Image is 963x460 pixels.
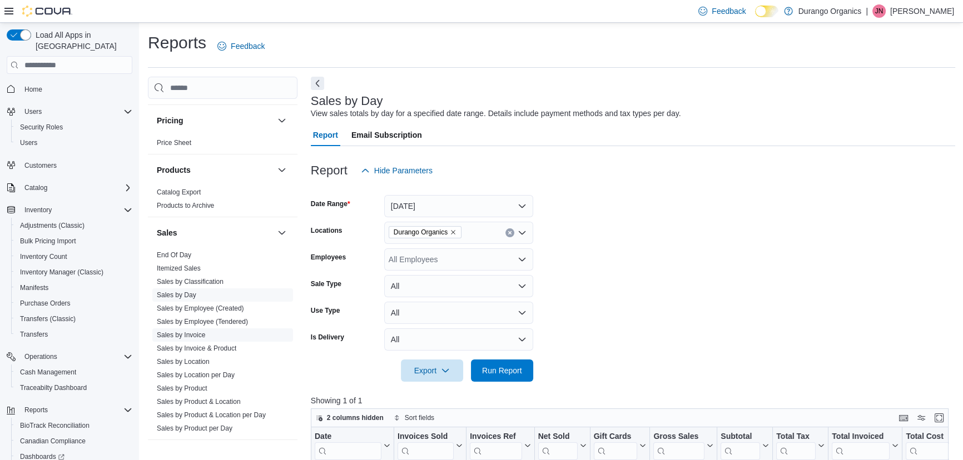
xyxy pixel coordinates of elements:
[157,138,191,147] span: Price Sheet
[213,35,269,57] a: Feedback
[31,29,132,52] span: Load All Apps in [GEOGRAPHIC_DATA]
[11,249,137,264] button: Inventory Count
[518,228,527,237] button: Open list of options
[11,433,137,449] button: Canadian Compliance
[20,181,132,194] span: Catalog
[398,432,463,460] button: Invoices Sold
[16,366,81,379] a: Cash Management
[505,228,514,237] button: Clear input
[315,432,381,460] div: Date
[157,139,191,147] a: Price Sheet
[20,252,67,261] span: Inventory Count
[470,432,522,442] div: Invoices Ref
[275,114,289,127] button: Pricing
[311,108,681,119] div: View sales totals by day for a specified date range. Details include payment methods and tax type...
[2,104,137,119] button: Users
[16,381,132,394] span: Traceabilty Dashboard
[148,32,206,54] h1: Reports
[408,359,456,382] span: Export
[653,432,713,460] button: Gross Sales
[593,432,646,460] button: Gift Cards
[832,432,899,460] button: Total Invoiced
[311,94,383,108] h3: Sales by Day
[394,227,448,238] span: Durango Organics
[2,180,137,196] button: Catalog
[20,158,132,172] span: Customers
[16,419,94,432] a: BioTrack Reconciliation
[11,296,137,311] button: Purchase Orders
[311,253,346,262] label: Employees
[11,119,137,135] button: Security Roles
[16,366,132,379] span: Cash Management
[20,203,56,217] button: Inventory
[275,226,289,239] button: Sales
[20,181,52,194] button: Catalog
[16,381,91,394] a: Traceabilty Dashboard
[311,395,955,406] p: Showing 1 of 1
[11,418,137,433] button: BioTrack Reconciliation
[16,312,132,326] span: Transfers (Classic)
[832,432,890,460] div: Total Invoiced
[16,121,67,134] a: Security Roles
[16,219,132,232] span: Adjustments (Classic)
[16,434,90,448] a: Canadian Compliance
[16,297,75,310] a: Purchase Orders
[24,85,42,94] span: Home
[398,432,454,442] div: Invoices Sold
[16,219,89,232] a: Adjustments (Classic)
[22,6,72,17] img: Cova
[20,105,46,118] button: Users
[311,77,324,90] button: Next
[832,432,890,442] div: Total Invoiced
[311,411,388,424] button: 2 columns hidden
[721,432,760,460] div: Subtotal
[157,188,201,196] a: Catalog Export
[906,432,949,460] div: Total Cost
[20,138,37,147] span: Users
[875,4,883,18] span: JN
[20,421,90,430] span: BioTrack Reconciliation
[16,328,132,341] span: Transfers
[389,411,439,424] button: Sort fields
[470,432,530,460] button: Invoices Ref
[906,432,949,442] div: Total Cost
[24,352,57,361] span: Operations
[157,278,224,286] a: Sales by Classification
[157,331,205,339] span: Sales by Invoice
[157,251,191,259] a: End Of Day
[20,299,71,308] span: Purchase Orders
[157,304,244,312] a: Sales by Employee (Created)
[157,344,236,352] a: Sales by Invoice & Product
[157,251,191,259] span: End Of Day
[157,411,266,419] a: Sales by Product & Location per Day
[16,419,132,432] span: BioTrack Reconciliation
[776,432,825,460] button: Total Tax
[157,227,177,238] h3: Sales
[311,333,344,342] label: Is Delivery
[11,218,137,233] button: Adjustments (Classic)
[518,255,527,264] button: Open list of options
[16,434,132,448] span: Canadian Compliance
[2,81,137,97] button: Home
[24,161,57,170] span: Customers
[470,432,522,460] div: Invoices Ref
[20,283,48,292] span: Manifests
[24,183,47,192] span: Catalog
[157,304,244,313] span: Sales by Employee (Created)
[2,349,137,364] button: Operations
[16,136,42,149] a: Users
[157,318,248,326] a: Sales by Employee (Tendered)
[275,163,289,177] button: Products
[157,384,207,393] span: Sales by Product
[16,121,132,134] span: Security Roles
[11,364,137,380] button: Cash Management
[311,226,342,235] label: Locations
[712,6,746,17] span: Feedback
[157,227,273,238] button: Sales
[11,280,137,296] button: Manifests
[16,234,132,248] span: Bulk Pricing Import
[157,331,205,339] a: Sales by Invoice
[157,164,191,176] h3: Products
[157,358,210,366] a: Sales by Location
